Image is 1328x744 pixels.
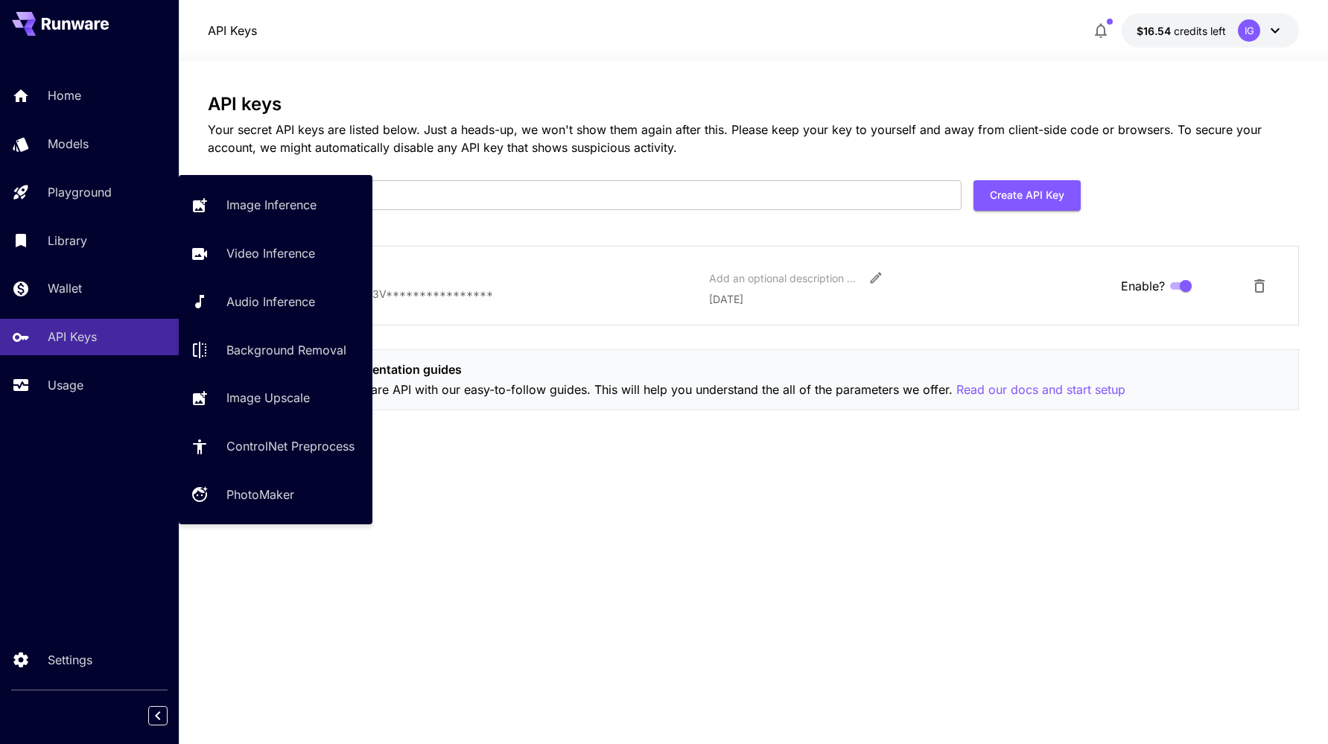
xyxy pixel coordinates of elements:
[48,328,97,346] p: API Keys
[226,486,294,503] p: PhotoMaker
[956,381,1125,399] p: Read our docs and start setup
[1238,19,1260,42] div: IG
[48,232,87,249] p: Library
[1137,23,1226,39] div: $16.54235
[1121,277,1165,295] span: Enable?
[179,380,372,416] a: Image Upscale
[208,22,257,39] nav: breadcrumb
[159,702,179,729] div: Collapse sidebar
[208,94,1300,115] h3: API keys
[973,180,1081,211] button: Create API Key
[247,381,1125,399] p: Get to know the Runware API with our easy-to-follow guides. This will help you understand the all...
[226,437,355,455] p: ControlNet Preprocess
[218,174,282,186] label: API key name
[226,389,310,407] p: Image Upscale
[48,376,83,394] p: Usage
[709,270,858,286] div: Add an optional description or comment
[226,341,346,359] p: Background Removal
[48,651,92,669] p: Settings
[226,196,317,214] p: Image Inference
[1174,25,1226,37] span: credits left
[179,477,372,513] a: PhotoMaker
[48,183,112,201] p: Playground
[48,135,89,153] p: Models
[179,187,372,223] a: Image Inference
[179,235,372,272] a: Video Inference
[1245,271,1274,301] button: Delete API Key
[208,22,257,39] p: API Keys
[709,291,1110,307] p: [DATE]
[208,121,1300,156] p: Your secret API keys are listed below. Just a heads-up, we won't show them again after this. Plea...
[226,244,315,262] p: Video Inference
[179,284,372,320] a: Audio Inference
[179,331,372,368] a: Background Removal
[48,86,81,104] p: Home
[1122,13,1299,48] button: $16.54235
[48,279,82,297] p: Wallet
[1137,25,1174,37] span: $16.54
[179,428,372,465] a: ControlNet Preprocess
[148,706,168,725] button: Collapse sidebar
[862,264,889,291] button: Edit
[226,293,315,311] p: Audio Inference
[247,360,1125,378] p: Check out our implementation guides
